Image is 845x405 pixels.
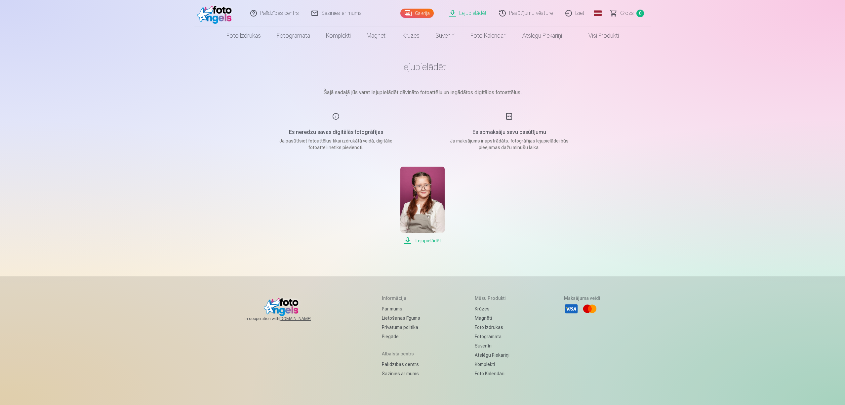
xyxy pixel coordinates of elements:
[273,128,399,136] h5: Es neredzu savas digitālās fotogrāfijas
[475,369,509,378] a: Foto kalendāri
[570,26,627,45] a: Visi produkti
[219,26,269,45] a: Foto izdrukas
[269,26,318,45] a: Fotogrāmata
[318,26,359,45] a: Komplekti
[583,302,597,316] li: Mastercard
[382,360,420,369] a: Palīdzības centrs
[475,304,509,313] a: Krūzes
[382,332,420,341] a: Piegāde
[245,316,327,321] span: In cooperation with
[382,304,420,313] a: Par mums
[475,295,509,302] h5: Mūsu produkti
[564,302,579,316] li: Visa
[475,332,509,341] a: Fotogrāmata
[382,313,420,323] a: Lietošanas līgums
[620,9,634,17] span: Grozs
[475,313,509,323] a: Magnēti
[273,138,399,151] p: Ja pasūtīsiet fotoattēlus tikai izdrukātā veidā, digitālie fotoattēli netiks pievienoti.
[382,323,420,332] a: Privātuma politika
[400,167,444,245] a: Lejupielādēt
[463,26,514,45] a: Foto kalendāri
[475,360,509,369] a: Komplekti
[257,61,588,73] h1: Lejupielādēt
[427,26,463,45] a: Suvenīri
[514,26,570,45] a: Atslēgu piekariņi
[446,138,572,151] p: Ja maksājums ir apstrādāts, fotogrāfijas lejupielādei būs pieejamas dažu minūšu laikā.
[279,316,327,321] a: [DOMAIN_NAME]
[257,89,588,97] p: Šajā sadaļā jūs varat lejupielādēt dāvināto fotoattēlu un iegādātos digitālos fotoattēlus.
[636,10,644,17] span: 0
[382,369,420,378] a: Sazinies ar mums
[564,295,600,302] h5: Maksājuma veidi
[475,323,509,332] a: Foto izdrukas
[400,9,434,18] a: Galerija
[446,128,572,136] h5: Es apmaksāju savu pasūtījumu
[197,3,235,24] img: /fa1
[394,26,427,45] a: Krūzes
[359,26,394,45] a: Magnēti
[475,341,509,350] a: Suvenīri
[382,350,420,357] h5: Atbalsta centrs
[400,237,444,245] span: Lejupielādēt
[475,350,509,360] a: Atslēgu piekariņi
[382,295,420,302] h5: Informācija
